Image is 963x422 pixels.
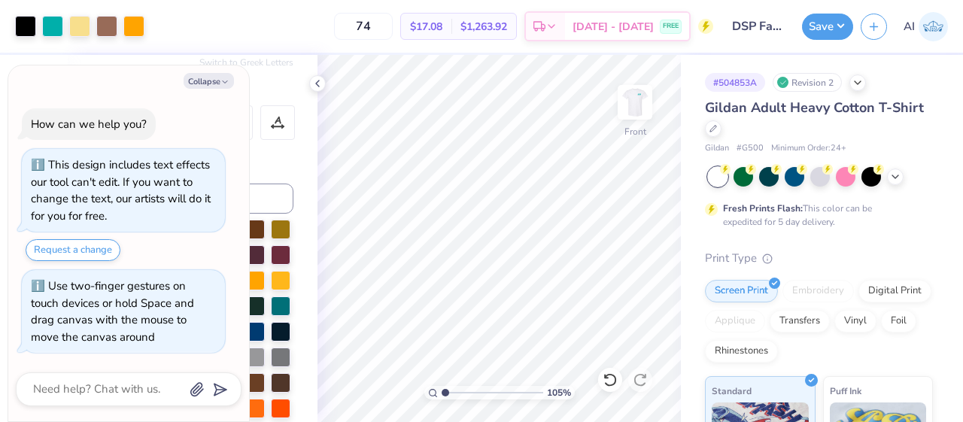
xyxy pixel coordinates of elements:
[737,142,764,155] span: # G500
[705,340,778,363] div: Rhinestones
[830,383,861,399] span: Puff Ink
[31,117,147,132] div: How can we help you?
[904,18,915,35] span: AI
[773,73,842,92] div: Revision 2
[31,157,211,223] div: This design includes text effects our tool can't edit. If you want to change the text, our artist...
[410,19,442,35] span: $17.08
[771,142,846,155] span: Minimum Order: 24 +
[184,73,234,89] button: Collapse
[199,56,293,68] button: Switch to Greek Letters
[547,386,571,399] span: 105 %
[460,19,507,35] span: $1,263.92
[904,12,948,41] a: AI
[663,21,679,32] span: FREE
[919,12,948,41] img: Angelica Ignacio
[26,239,120,261] button: Request a change
[881,310,916,332] div: Foil
[705,73,765,92] div: # 504853A
[770,310,830,332] div: Transfers
[31,278,194,345] div: Use two-finger gestures on touch devices or hold Space and drag canvas with the mouse to move the...
[620,87,650,117] img: Front
[858,280,931,302] div: Digital Print
[802,14,853,40] button: Save
[705,280,778,302] div: Screen Print
[334,13,393,40] input: – –
[834,310,876,332] div: Vinyl
[782,280,854,302] div: Embroidery
[712,383,752,399] span: Standard
[705,142,729,155] span: Gildan
[705,250,933,267] div: Print Type
[624,125,646,138] div: Front
[573,19,654,35] span: [DATE] - [DATE]
[723,202,803,214] strong: Fresh Prints Flash:
[723,202,908,229] div: This color can be expedited for 5 day delivery.
[705,310,765,332] div: Applique
[705,99,924,117] span: Gildan Adult Heavy Cotton T-Shirt
[721,11,794,41] input: Untitled Design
